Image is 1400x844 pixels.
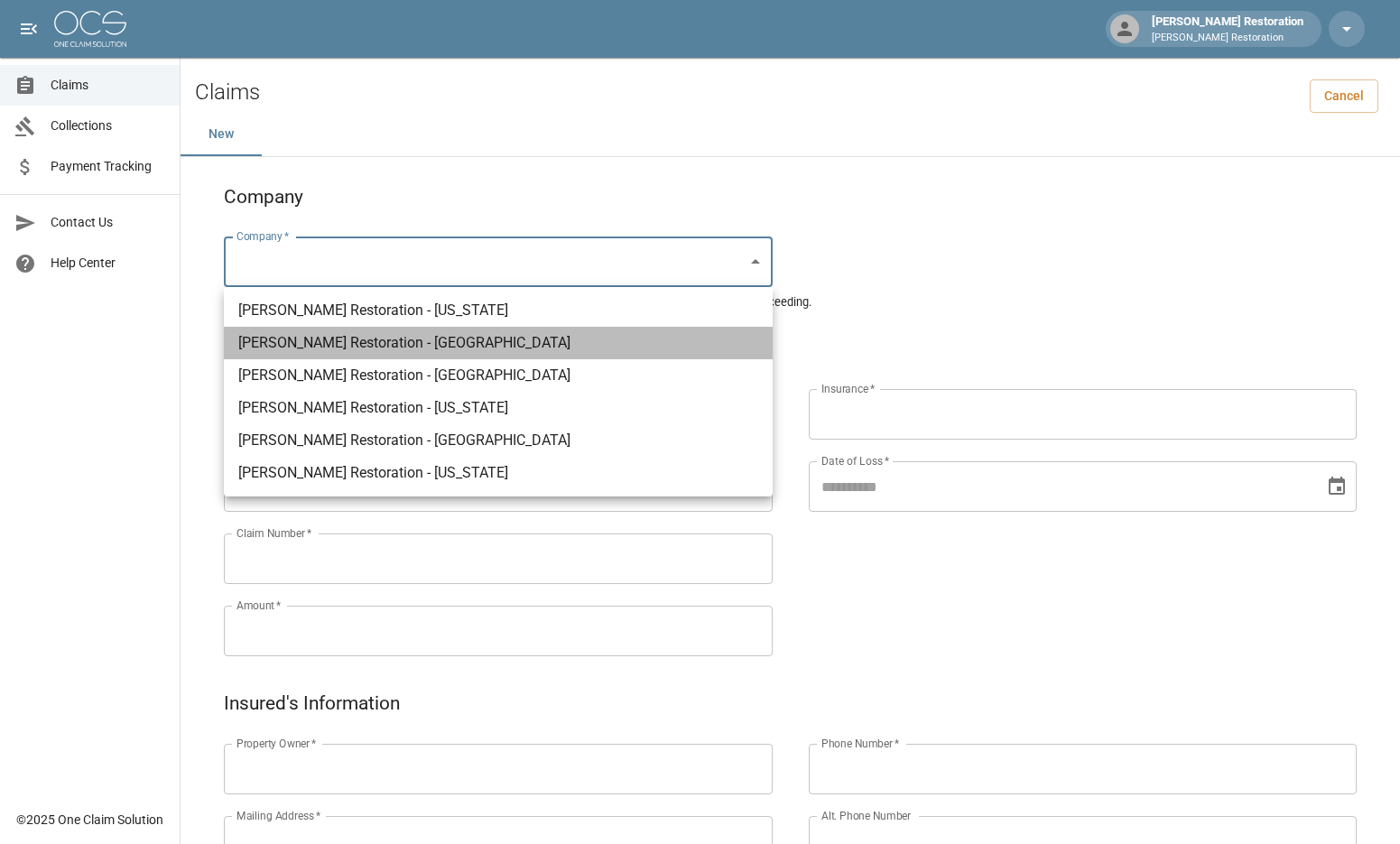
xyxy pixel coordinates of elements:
[224,392,773,424] li: [PERSON_NAME] Restoration - [US_STATE]
[224,294,773,327] li: [PERSON_NAME] Restoration - [US_STATE]
[224,327,773,359] li: [PERSON_NAME] Restoration - [GEOGRAPHIC_DATA]
[224,457,773,489] li: [PERSON_NAME] Restoration - [US_STATE]
[224,424,773,457] li: [PERSON_NAME] Restoration - [GEOGRAPHIC_DATA]
[224,359,773,392] li: [PERSON_NAME] Restoration - [GEOGRAPHIC_DATA]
